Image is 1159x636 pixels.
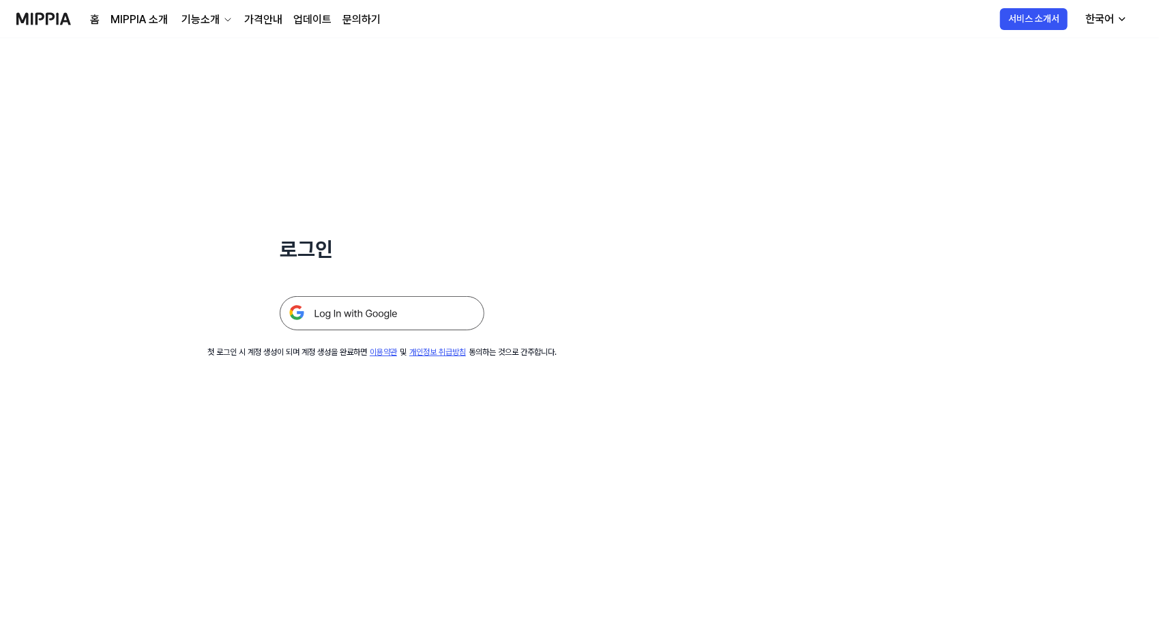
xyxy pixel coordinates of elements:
[1074,5,1136,33] button: 한국어
[207,347,557,358] div: 첫 로그인 시 계정 생성이 되며 계정 생성을 완료하면 및 동의하는 것으로 간주합니다.
[90,12,100,28] a: 홈
[280,296,484,330] img: 구글 로그인 버튼
[244,12,282,28] a: 가격안내
[280,235,484,263] h1: 로그인
[342,12,381,28] a: 문의하기
[409,347,466,357] a: 개인정보 취급방침
[370,347,397,357] a: 이용약관
[179,12,222,28] div: 기능소개
[1000,8,1068,30] button: 서비스 소개서
[179,12,233,28] button: 기능소개
[1083,11,1117,27] div: 한국어
[293,12,332,28] a: 업데이트
[111,12,168,28] a: MIPPIA 소개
